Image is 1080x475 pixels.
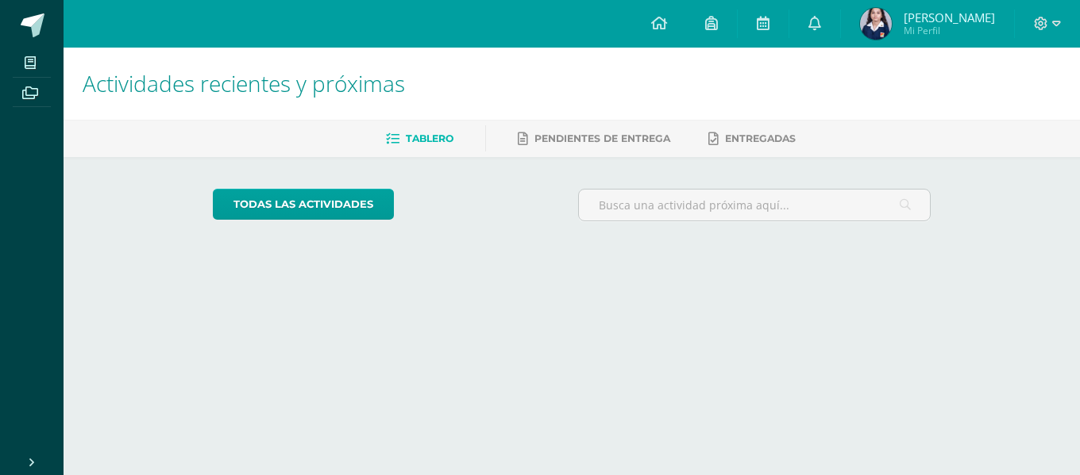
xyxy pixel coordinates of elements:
[904,10,995,25] span: [PERSON_NAME]
[83,68,405,98] span: Actividades recientes y próximas
[213,189,394,220] a: todas las Actividades
[386,126,453,151] a: Tablero
[725,132,796,144] span: Entregadas
[860,8,892,40] img: d33efc8cf7cf511f6d2af0d719288a17.png
[579,190,931,220] input: Busca una actividad próxima aquí...
[534,132,670,144] span: Pendientes de entrega
[708,126,796,151] a: Entregadas
[406,132,453,144] span: Tablero
[904,24,995,37] span: Mi Perfil
[518,126,670,151] a: Pendientes de entrega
